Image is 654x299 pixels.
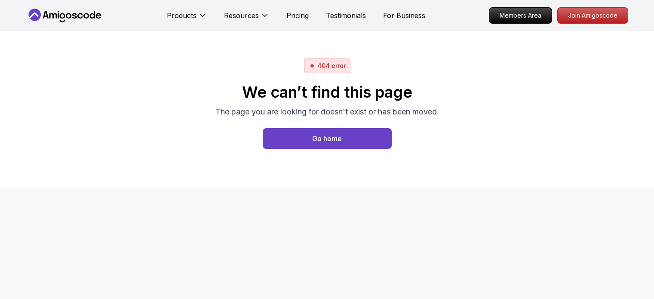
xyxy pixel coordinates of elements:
a: Members Area [489,7,552,24]
button: Products [167,10,207,28]
p: Members Area [489,8,552,23]
button: Go home [263,128,392,149]
div: Go home [312,133,342,144]
p: The page you are looking for doesn't exist or has been moved. [215,106,439,118]
h2: We can’t find this page [215,83,439,101]
p: Resources [224,10,259,21]
a: Join Amigoscode [557,7,628,24]
a: Pricing [286,10,309,21]
a: Home page [263,128,392,149]
p: Products [167,10,197,21]
a: For Business [383,10,425,21]
p: Join Amigoscode [558,8,628,23]
button: Resources [224,10,269,28]
p: 404 error [317,62,346,70]
a: Testimonials [326,10,366,21]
